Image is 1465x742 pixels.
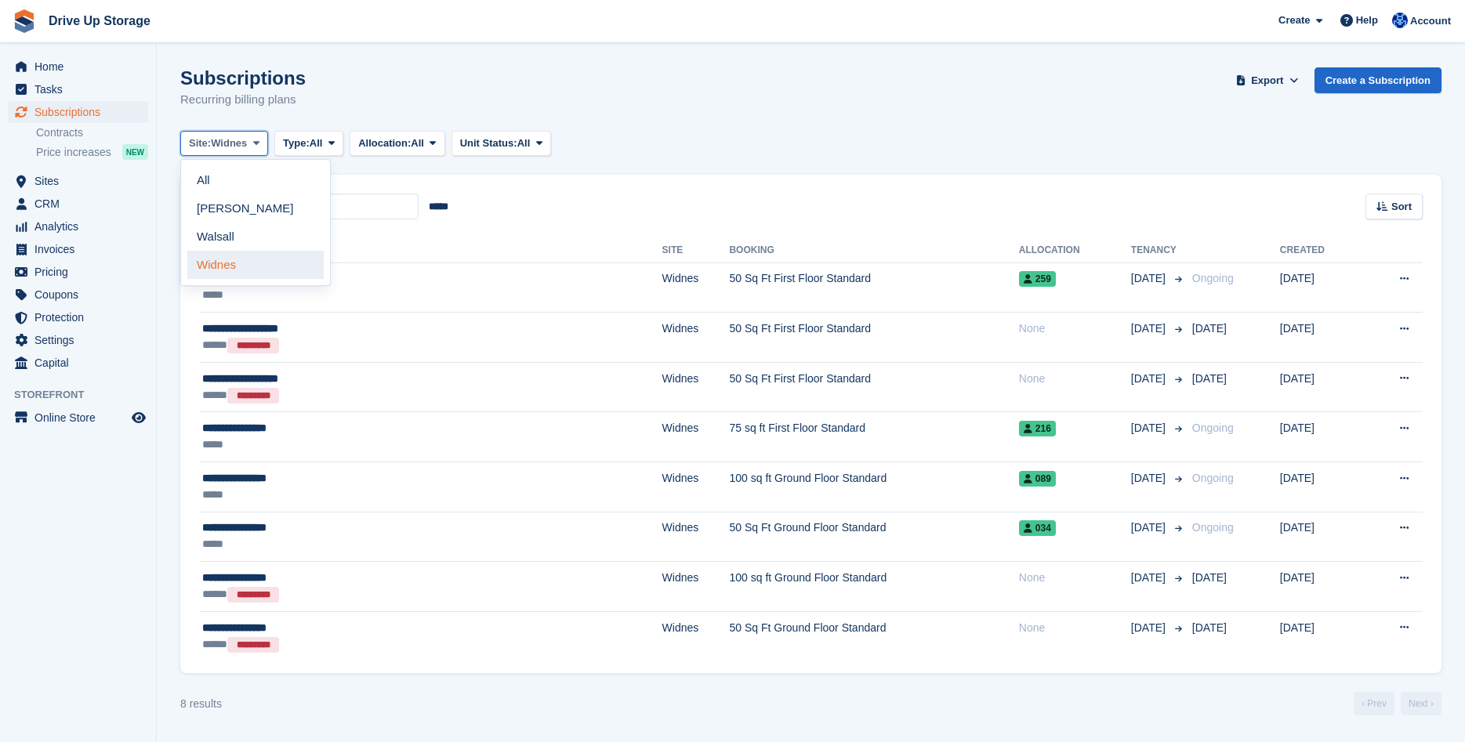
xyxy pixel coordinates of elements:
[1192,472,1234,484] span: Ongoing
[1280,462,1362,512] td: [DATE]
[34,56,129,78] span: Home
[729,313,1018,363] td: 50 Sq Ft First Floor Standard
[1233,67,1302,93] button: Export
[129,408,148,427] a: Preview store
[1410,13,1451,29] span: Account
[1019,238,1131,263] th: Allocation
[180,696,222,712] div: 8 results
[310,136,323,151] span: All
[517,136,531,151] span: All
[34,407,129,429] span: Online Store
[1019,371,1131,387] div: None
[34,170,129,192] span: Sites
[1131,320,1169,337] span: [DATE]
[34,352,129,374] span: Capital
[1280,362,1362,412] td: [DATE]
[1315,67,1441,93] a: Create a Subscription
[8,284,148,306] a: menu
[1280,611,1362,661] td: [DATE]
[1192,621,1227,634] span: [DATE]
[8,101,148,123] a: menu
[283,136,310,151] span: Type:
[1019,421,1056,436] span: 216
[1019,570,1131,586] div: None
[729,362,1018,412] td: 50 Sq Ft First Floor Standard
[729,262,1018,313] td: 50 Sq Ft First Floor Standard
[34,215,129,237] span: Analytics
[729,238,1018,263] th: Booking
[662,462,730,512] td: Widnes
[1131,620,1169,636] span: [DATE]
[1278,13,1310,28] span: Create
[1131,470,1169,487] span: [DATE]
[1192,272,1234,284] span: Ongoing
[1354,692,1394,715] a: Previous
[411,136,424,151] span: All
[8,352,148,374] a: menu
[350,131,445,157] button: Allocation: All
[36,125,148,140] a: Contracts
[1392,13,1408,28] img: Widnes Team
[662,412,730,462] td: Widnes
[1019,471,1056,487] span: 089
[729,512,1018,562] td: 50 Sq Ft Ground Floor Standard
[1019,620,1131,636] div: None
[1019,271,1056,287] span: 259
[1131,420,1169,436] span: [DATE]
[8,306,148,328] a: menu
[1192,422,1234,434] span: Ongoing
[211,136,247,151] span: Widnes
[662,611,730,661] td: Widnes
[1401,692,1441,715] a: Next
[1192,521,1234,534] span: Ongoing
[1131,519,1169,536] span: [DATE]
[34,78,129,100] span: Tasks
[1280,313,1362,363] td: [DATE]
[662,262,730,313] td: Widnes
[1351,692,1445,715] nav: Page
[1131,238,1186,263] th: Tenancy
[1192,372,1227,385] span: [DATE]
[187,166,324,194] a: All
[189,136,211,151] span: Site:
[34,329,129,351] span: Settings
[1356,13,1378,28] span: Help
[358,136,411,151] span: Allocation:
[42,8,157,34] a: Drive Up Storage
[460,136,517,151] span: Unit Status:
[1280,512,1362,562] td: [DATE]
[34,238,129,260] span: Invoices
[1280,238,1362,263] th: Created
[180,91,306,109] p: Recurring billing plans
[36,143,148,161] a: Price increases NEW
[8,329,148,351] a: menu
[662,313,730,363] td: Widnes
[1131,371,1169,387] span: [DATE]
[8,78,148,100] a: menu
[1280,262,1362,313] td: [DATE]
[1131,570,1169,586] span: [DATE]
[13,9,36,33] img: stora-icon-8386f47178a22dfd0bd8f6a31ec36ba5ce8667c1dd55bd0f319d3a0aa187defe.svg
[1280,562,1362,612] td: [DATE]
[729,562,1018,612] td: 100 sq ft Ground Floor Standard
[1192,571,1227,584] span: [DATE]
[180,67,306,89] h1: Subscriptions
[180,131,268,157] button: Site: Widnes
[1192,322,1227,335] span: [DATE]
[8,193,148,215] a: menu
[187,251,324,279] a: Widnes
[36,145,111,160] span: Price increases
[8,56,148,78] a: menu
[662,238,730,263] th: Site
[122,144,148,160] div: NEW
[662,512,730,562] td: Widnes
[662,362,730,412] td: Widnes
[199,238,662,263] th: Customer
[729,412,1018,462] td: 75 sq ft First Floor Standard
[34,101,129,123] span: Subscriptions
[187,223,324,251] a: Walsall
[1131,270,1169,287] span: [DATE]
[729,462,1018,512] td: 100 sq ft Ground Floor Standard
[34,306,129,328] span: Protection
[8,215,148,237] a: menu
